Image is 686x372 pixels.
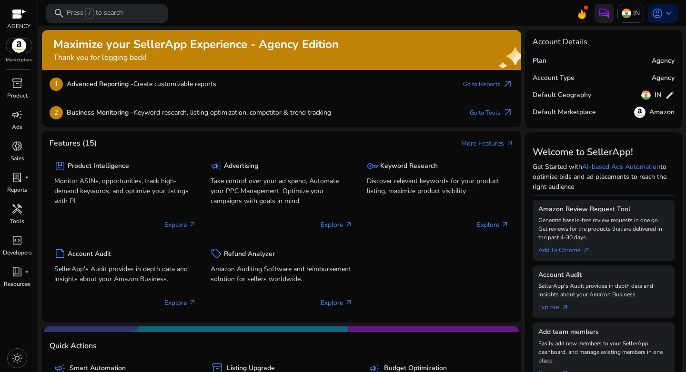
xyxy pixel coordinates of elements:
b: Business Monitoring - [67,108,133,117]
span: arrow_outward [345,299,353,306]
p: Explore [164,298,196,308]
h5: Agency [652,74,675,82]
p: Keyword research, listing optimization, competitor & trend tracking [67,108,331,117]
p: Generate hassle-free review requests in one go. Get reviews for the products that are delivered i... [538,216,669,242]
p: AGENCY [7,22,30,30]
p: IN [633,5,640,21]
p: Amazon Auditing Software and reimbursement solution for sellers worldwide. [211,264,353,284]
h5: Default Geography [533,91,591,99]
b: Advanced Reporting - [67,79,133,88]
h5: Default Marketplace [533,108,596,117]
a: Go to Reportsarrow_outward [463,78,514,91]
span: arrow_outward [561,303,569,311]
span: arrow_outward [502,78,514,90]
a: Add To Chrome [538,242,598,255]
p: SellerApp's Audit provides in depth data and insights about your Amazon Business. [538,282,669,299]
h5: Amazon Review Request Tool [538,206,669,214]
p: Reports [7,186,27,194]
h5: Plan [533,57,546,65]
p: Resources [4,280,30,288]
p: Explore [321,220,353,230]
p: Product [7,91,28,100]
h5: Account Audit [538,271,669,279]
img: in.svg [641,90,651,100]
h4: Thank you for logging back! [53,53,339,62]
p: Sales [10,154,24,163]
img: in.svg [622,9,631,18]
h5: Advertising [224,162,258,170]
span: book_4 [11,266,23,277]
h5: Agency [652,57,675,65]
h5: Add team members [538,328,669,336]
span: light_mode [11,352,23,364]
a: AI-based Ads Automation [582,162,660,171]
h5: Amazon [649,108,675,117]
span: arrow_outward [345,221,353,228]
span: arrow_outward [583,246,590,254]
p: Explore [321,298,353,308]
span: package [54,160,66,172]
h5: Product Intelligence [68,162,129,170]
span: account_circle [652,8,663,19]
p: Get Started with to optimize bids and ad placements to reach the right audience [533,162,675,192]
span: edit [665,90,675,100]
span: handyman [11,203,23,215]
h2: Maximize your SellerApp Experience - Agency Edition [53,38,339,51]
p: Take control over your ad spend, Automate your PPC Management, Optimize your campaigns with goals... [211,176,353,206]
span: donut_small [11,140,23,152]
p: Monitor ASINs, opportunities, track high-demand keywords, and optimize your listings with PI [54,176,196,206]
p: Create customizable reports [67,79,216,89]
span: keyboard_arrow_down [663,8,675,19]
img: amazon.svg [6,39,32,53]
span: fiber_manual_record [25,270,29,274]
span: fiber_manual_record [25,176,29,179]
span: key [367,160,378,172]
span: inventory_2 [11,78,23,89]
h5: Refund Analyzer [224,250,275,258]
h4: Features (15) [50,139,97,148]
span: arrow_outward [189,299,196,306]
span: arrow_outward [502,107,514,118]
h5: Account Type [533,74,575,82]
span: code_blocks [11,235,23,246]
h4: Quick Actions [50,342,97,351]
span: lab_profile [11,172,23,183]
a: Go to Toolsarrow_outward [470,106,514,119]
p: Ads [12,123,22,131]
h3: Welcome to SellerApp! [533,147,675,158]
span: summarize [54,248,66,259]
p: 2 [50,106,63,119]
p: Easily add new members to your SellerApp dashboard, and manage existing members in one place [538,339,669,365]
p: 1 [50,78,63,91]
h5: Keyword Research [380,162,438,170]
span: sell [211,248,222,259]
h5: Account Audit [68,250,111,258]
span: arrow_outward [501,221,509,228]
p: Explore [477,220,509,230]
a: More Featuresarrow_outward [461,138,514,148]
h4: Account Details [533,38,675,47]
p: Explore [164,220,196,230]
h5: IN [655,91,661,99]
p: Marketplace [6,57,32,64]
span: campaign [211,160,222,172]
p: Press to search [67,8,123,19]
p: Developers [3,248,32,257]
p: SellerApp's Audit provides in depth data and insights about your Amazon Business. [54,264,196,284]
span: campaign [11,109,23,120]
span: arrow_outward [189,221,196,228]
span: arrow_outward [506,139,514,147]
p: Tools [10,217,24,225]
span: / [85,8,94,19]
a: Explorearrow_outward [538,299,576,312]
span: search [53,8,65,19]
p: Discover relevant keywords for your product listing, maximize product visibility [367,176,509,196]
img: amazon.svg [634,107,646,118]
